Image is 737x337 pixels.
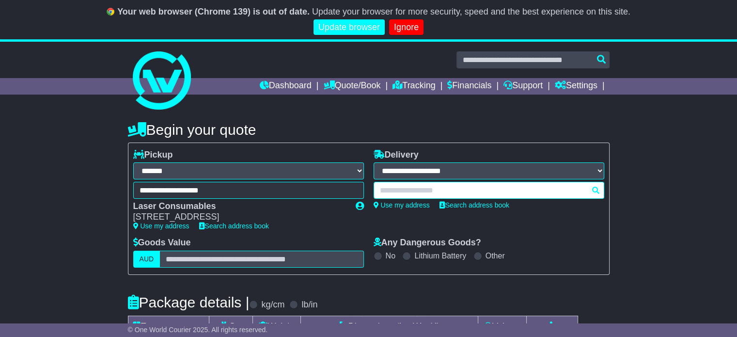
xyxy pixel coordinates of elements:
[374,150,419,160] label: Delivery
[133,201,346,212] div: Laser Consumables
[133,222,189,230] a: Use my address
[128,326,268,334] span: © One World Courier 2025. All rights reserved.
[555,78,597,95] a: Settings
[209,316,253,337] td: Qty
[128,294,250,310] h4: Package details |
[117,7,310,16] b: Your web browser (Chrome 139) is out of date.
[133,238,191,248] label: Goods Value
[199,222,269,230] a: Search address book
[478,316,527,337] td: Volume
[414,251,466,260] label: Lithium Battery
[253,316,301,337] td: Weight
[301,316,478,337] td: Dimensions (L x W x H)
[386,251,395,260] label: No
[128,316,209,337] td: Type
[486,251,505,260] label: Other
[133,212,346,223] div: [STREET_ADDRESS]
[392,78,435,95] a: Tracking
[128,122,610,138] h4: Begin your quote
[314,19,385,35] a: Update browser
[374,238,481,248] label: Any Dangerous Goods?
[312,7,630,16] span: Update your browser for more security, speed and the best experience on this site.
[261,300,284,310] label: kg/cm
[503,78,543,95] a: Support
[133,251,160,268] label: AUD
[374,182,604,199] typeahead: Please provide city
[447,78,491,95] a: Financials
[260,78,312,95] a: Dashboard
[133,150,173,160] label: Pickup
[439,201,509,209] a: Search address book
[323,78,380,95] a: Quote/Book
[301,300,317,310] label: lb/in
[374,201,430,209] a: Use my address
[389,19,423,35] a: Ignore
